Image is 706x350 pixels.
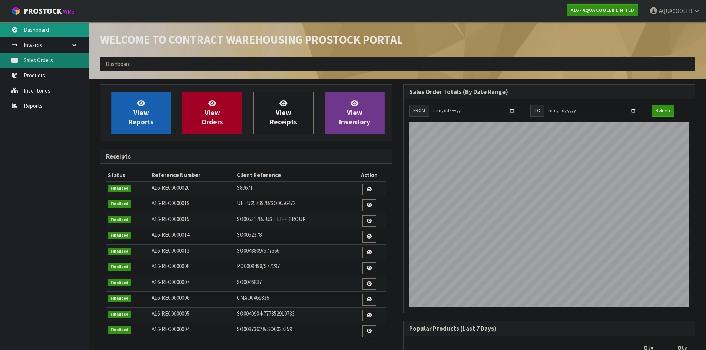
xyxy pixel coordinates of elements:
[108,263,131,271] span: Finalised
[182,92,242,134] a: ViewOrders
[253,92,314,134] a: ViewReceipts
[237,247,279,254] span: SO0048809/S77566
[152,326,189,333] span: A16-REC0000004
[11,6,20,16] img: cube-alt.png
[108,279,131,287] span: Finalised
[106,153,386,160] h3: Receipts
[150,169,235,181] th: Reference Number
[237,184,253,191] span: S80671
[152,216,189,223] span: A16-REC0000015
[106,60,131,67] span: Dashboard
[63,8,74,15] small: WMS
[235,169,353,181] th: Client Reference
[152,200,189,207] span: A16-REC0000019
[100,32,403,47] span: Welcome to Contract Warehousing ProStock Portal
[108,311,131,318] span: Finalised
[652,105,674,117] button: Refresh
[409,89,689,96] h3: Sales Order Totals (By Date Range)
[237,200,295,207] span: UETU2578978/SO0056472
[270,99,297,127] span: View Receipts
[152,247,189,254] span: A16-REC0000013
[152,310,189,317] span: A16-REC0000005
[237,326,292,333] span: SO0037362 & SO0037359
[152,231,189,238] span: A16-REC0000014
[325,92,385,134] a: ViewInventory
[237,263,280,270] span: PO0009498/S77297
[152,263,189,270] span: A16-REC0000008
[152,184,189,191] span: A16-REC0000020
[108,200,131,208] span: Finalised
[108,216,131,224] span: Finalised
[237,294,269,301] span: CMAU0469836
[339,99,370,127] span: View Inventory
[202,99,223,127] span: View Orders
[409,325,689,332] h3: Popular Products (Last 7 Days)
[353,169,386,181] th: Action
[659,7,692,14] span: AQUACOOLER
[571,7,634,13] strong: A16 - AQUA COOLER LIMITED
[108,295,131,302] span: Finalised
[24,6,62,16] span: ProStock
[152,294,189,301] span: A16-REC0000006
[108,248,131,255] span: Finalised
[409,105,429,117] div: FROM
[237,310,295,317] span: SO0040904/777352910733
[152,279,189,286] span: A16-REC0000007
[129,99,154,127] span: View Reports
[237,279,262,286] span: SO0046837
[530,105,544,117] div: TO
[237,231,262,238] span: SO0052378
[106,169,150,181] th: Status
[237,216,306,223] span: SO0053178/JUST LIFE GROUP
[108,185,131,192] span: Finalised
[111,92,171,134] a: ViewReports
[108,326,131,334] span: Finalised
[108,232,131,239] span: Finalised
